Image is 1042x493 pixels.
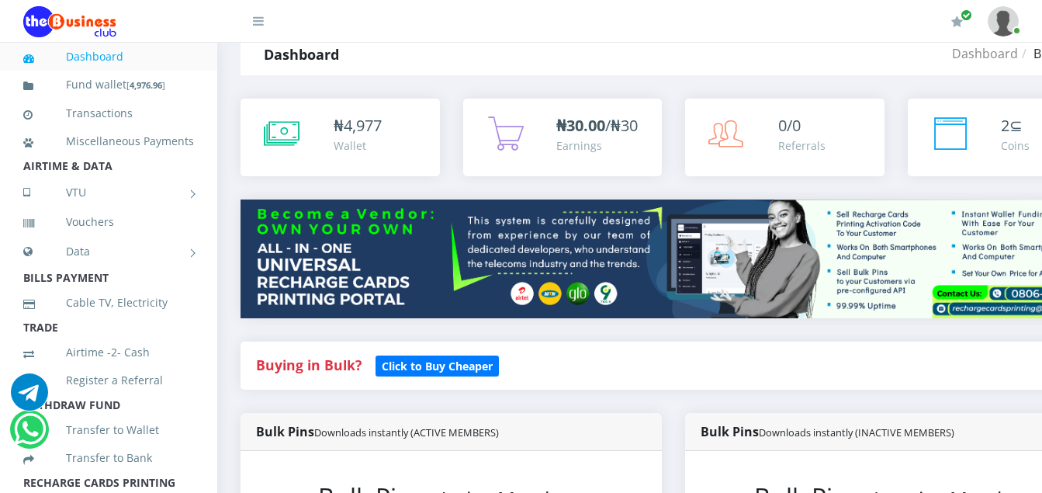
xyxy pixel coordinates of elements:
img: User [988,6,1019,36]
strong: Dashboard [264,45,339,64]
i: Renew/Upgrade Subscription [951,16,963,28]
a: Fund wallet[4,976.96] [23,67,194,103]
a: Cable TV, Electricity [23,285,194,321]
a: Airtime -2- Cash [23,335,194,370]
a: Dashboard [23,39,194,75]
strong: Buying in Bulk? [256,356,362,374]
span: 4,977 [344,115,382,136]
a: Click to Buy Cheaper [376,356,499,374]
span: /₦30 [556,115,638,136]
a: Chat for support [14,422,46,448]
a: Data [23,232,194,271]
a: Vouchers [23,204,194,240]
small: Downloads instantly (INACTIVE MEMBERS) [759,425,954,439]
span: 2 [1001,115,1009,136]
a: Transfer to Bank [23,440,194,476]
a: 0/0 Referrals [685,99,884,176]
span: Renew/Upgrade Subscription [961,9,972,21]
b: Click to Buy Cheaper [382,359,493,373]
div: ₦ [334,114,382,137]
img: Logo [23,6,116,37]
b: 4,976.96 [130,79,162,91]
div: Wallet [334,137,382,154]
a: ₦4,977 Wallet [241,99,440,176]
a: Chat for support [11,385,48,411]
b: ₦30.00 [556,115,605,136]
a: Transfer to Wallet [23,412,194,448]
small: [ ] [126,79,165,91]
a: Dashboard [952,45,1018,62]
a: Transactions [23,95,194,131]
a: ₦30.00/₦30 Earnings [463,99,663,176]
strong: Bulk Pins [701,423,954,440]
a: VTU [23,173,194,212]
small: Downloads instantly (ACTIVE MEMBERS) [314,425,499,439]
div: Earnings [556,137,638,154]
div: Coins [1001,137,1030,154]
span: 0/0 [778,115,801,136]
a: Register a Referral [23,363,194,398]
div: Referrals [778,137,826,154]
strong: Bulk Pins [256,423,499,440]
a: Miscellaneous Payments [23,123,194,159]
div: ⊆ [1001,114,1030,137]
